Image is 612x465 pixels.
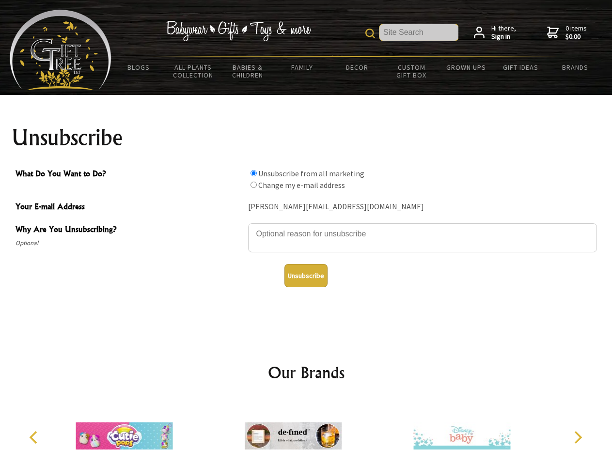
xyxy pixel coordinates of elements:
[258,169,364,178] label: Unsubscribe from all marketing
[491,24,516,41] span: Hi there,
[166,57,221,85] a: All Plants Collection
[567,427,588,448] button: Next
[166,21,311,41] img: Babywear - Gifts - Toys & more
[251,182,257,188] input: What Do You Want to Do?
[16,168,243,182] span: What Do You Want to Do?
[19,361,593,384] h2: Our Brands
[493,57,548,77] a: Gift Ideas
[111,57,166,77] a: BLOGS
[16,201,243,215] span: Your E-mail Address
[251,170,257,176] input: What Do You Want to Do?
[330,57,384,77] a: Decor
[24,427,46,448] button: Previous
[16,237,243,249] span: Optional
[379,24,458,41] input: Site Search
[547,24,587,41] a: 0 items$0.00
[258,180,345,190] label: Change my e-mail address
[248,200,597,215] div: [PERSON_NAME][EMAIL_ADDRESS][DOMAIN_NAME]
[10,10,111,90] img: Babyware - Gifts - Toys and more...
[565,24,587,41] span: 0 items
[248,223,597,252] textarea: Why Are You Unsubscribing?
[12,126,601,149] h1: Unsubscribe
[275,57,330,77] a: Family
[16,223,243,237] span: Why Are You Unsubscribing?
[491,32,516,41] strong: Sign in
[474,24,516,41] a: Hi there,Sign in
[548,57,603,77] a: Brands
[565,32,587,41] strong: $0.00
[284,264,328,287] button: Unsubscribe
[220,57,275,85] a: Babies & Children
[365,29,375,38] img: product search
[384,57,439,85] a: Custom Gift Box
[439,57,493,77] a: Grown Ups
